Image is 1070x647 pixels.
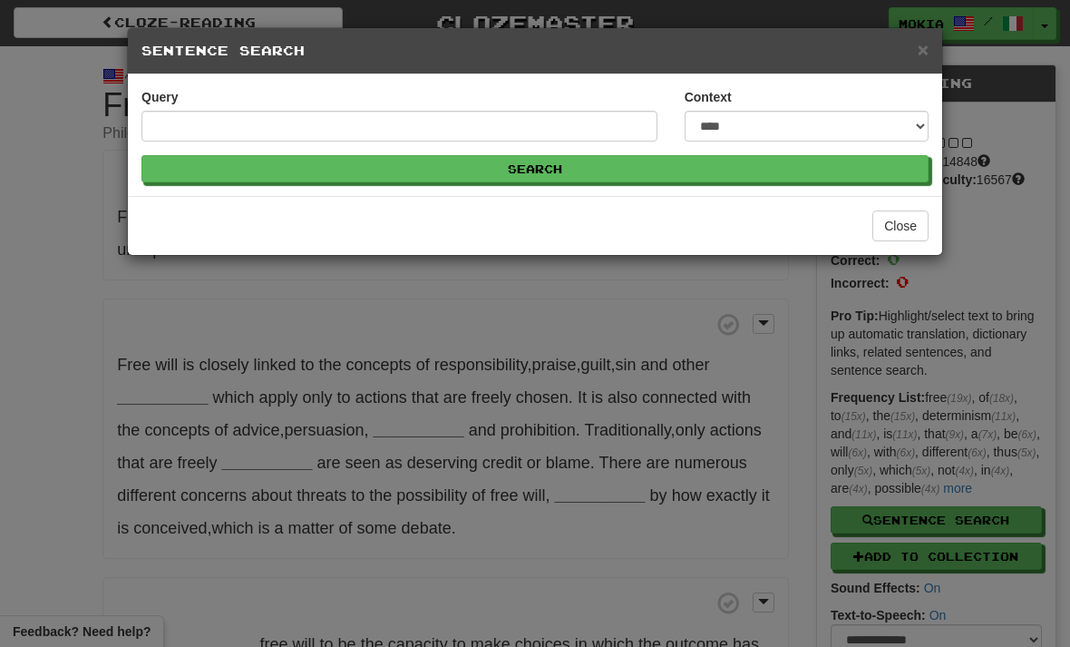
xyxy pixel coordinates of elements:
button: Close [918,40,929,59]
label: Context [685,88,732,106]
label: Query [141,88,178,106]
h5: Sentence Search [141,42,929,60]
button: Search [141,155,929,182]
button: Close [872,211,929,241]
span: × [918,39,929,60]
